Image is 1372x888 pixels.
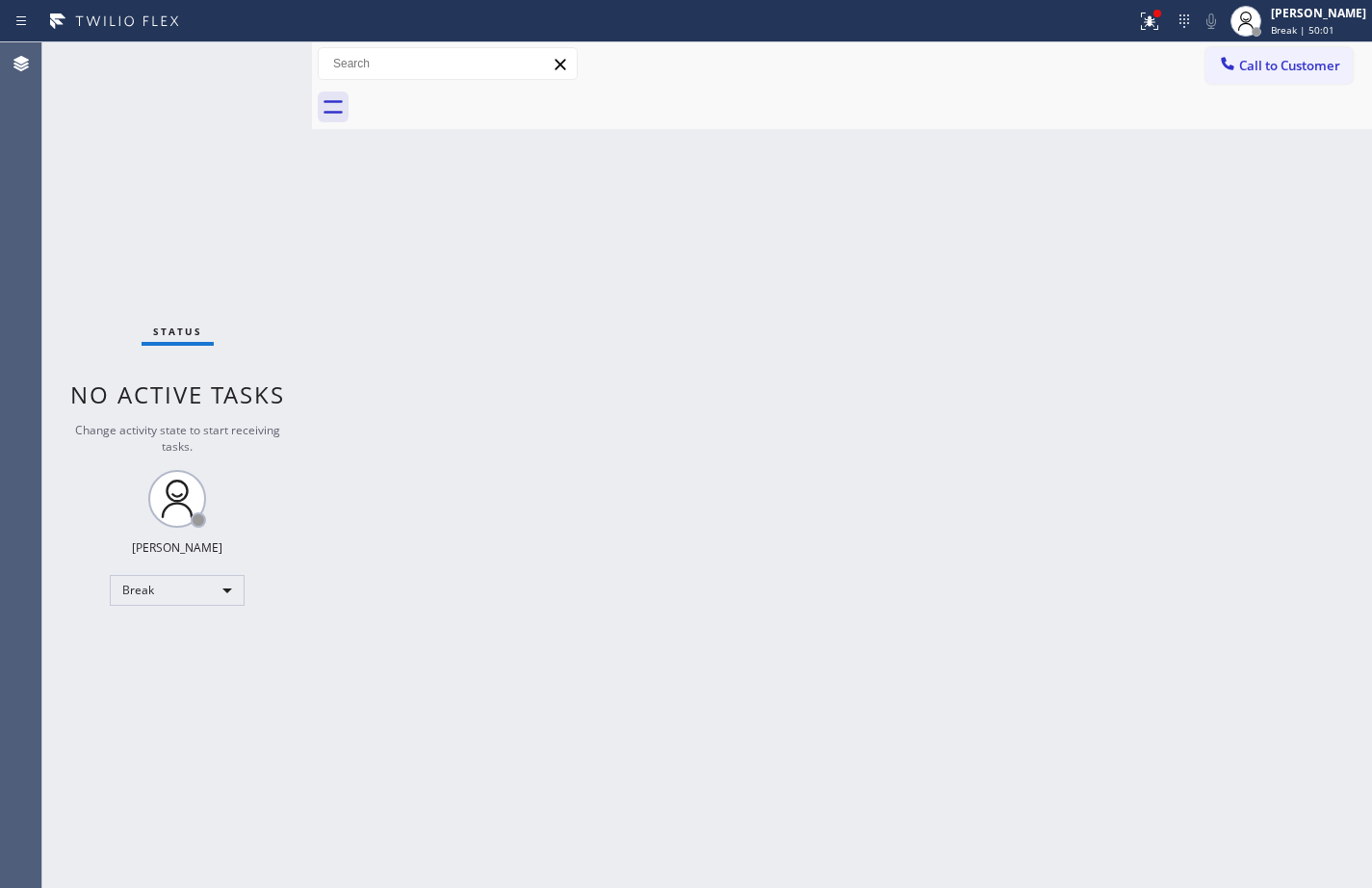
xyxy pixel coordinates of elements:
div: [PERSON_NAME] [1271,5,1366,21]
span: Status [153,325,202,338]
input: Search [319,48,577,79]
div: [PERSON_NAME] [132,539,222,556]
button: Call to Customer [1205,47,1353,84]
button: Mute [1198,8,1225,35]
span: Call to Customer [1239,57,1340,74]
span: Change activity state to start receiving tasks. [75,422,280,455]
span: No active tasks [70,379,285,410]
div: Break [110,575,245,606]
span: Break | 50:01 [1271,23,1334,37]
